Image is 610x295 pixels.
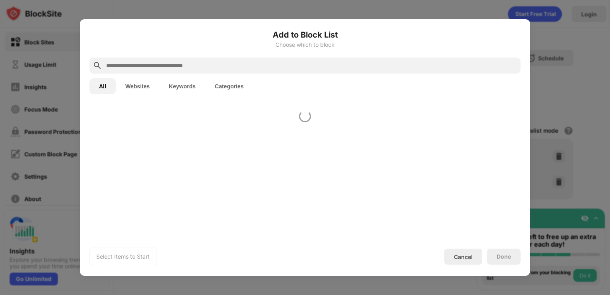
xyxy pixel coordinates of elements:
div: Done [497,253,511,260]
div: Select Items to Start [96,253,150,261]
button: Websites [116,78,159,94]
button: Categories [205,78,253,94]
button: All [89,78,116,94]
button: Keywords [159,78,205,94]
h6: Add to Block List [89,29,521,41]
div: Cancel [454,253,473,260]
div: Choose which to block [89,42,521,48]
img: search.svg [93,61,102,70]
